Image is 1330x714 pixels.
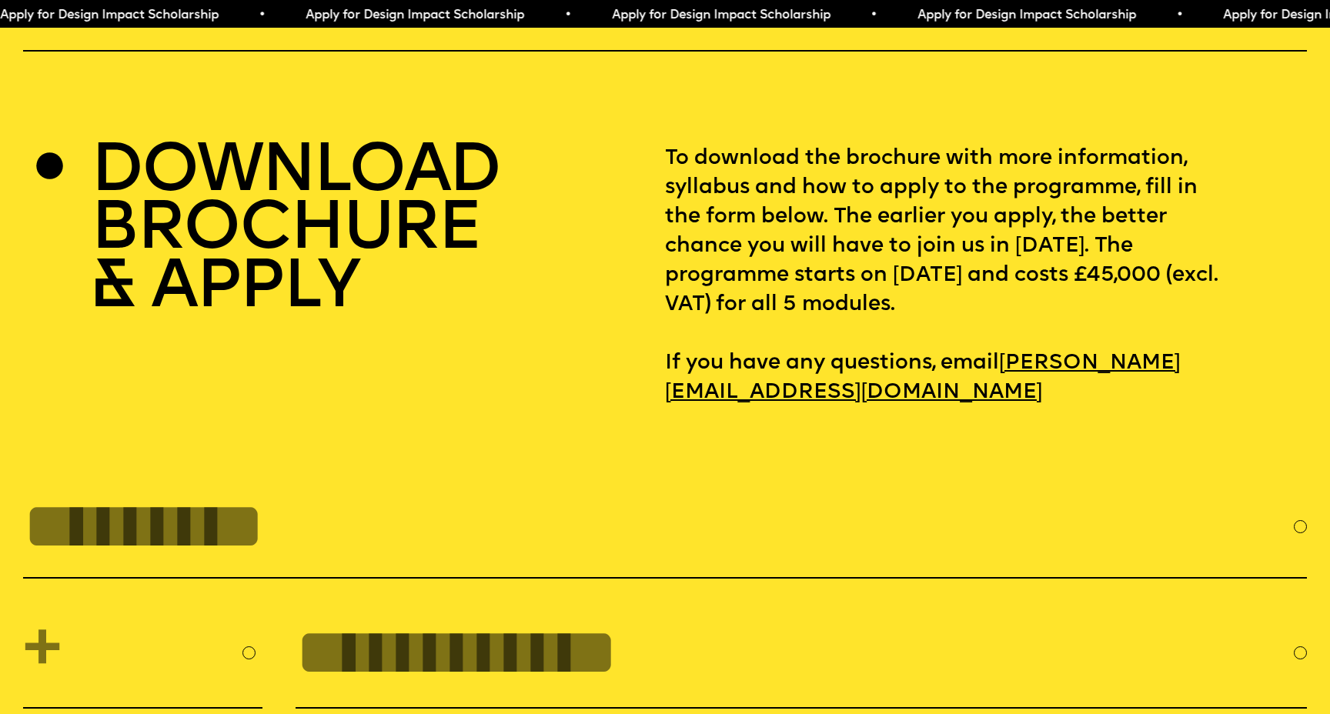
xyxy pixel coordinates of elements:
[259,9,266,22] span: •
[564,9,571,22] span: •
[870,9,877,22] span: •
[665,343,1181,412] a: [PERSON_NAME][EMAIL_ADDRESS][DOMAIN_NAME]
[1176,9,1183,22] span: •
[91,144,500,319] h2: DOWNLOAD BROCHURE & APPLY
[665,144,1307,407] p: To download the brochure with more information, syllabus and how to apply to the programme, fill ...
